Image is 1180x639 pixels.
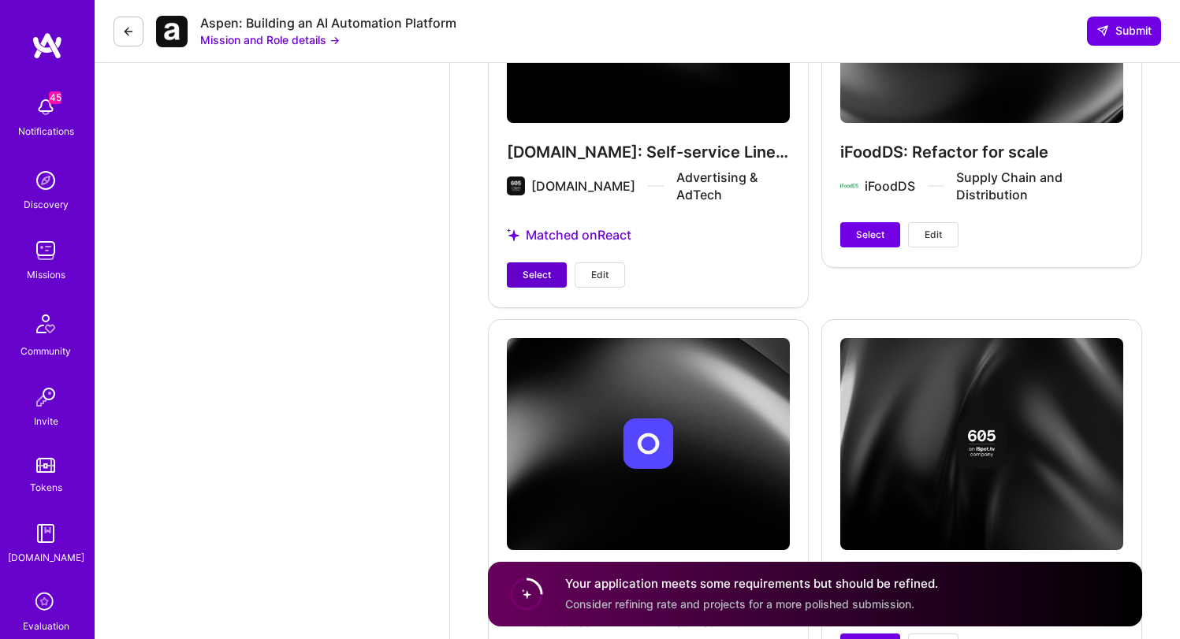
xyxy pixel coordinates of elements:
img: guide book [30,518,61,549]
div: null [1087,17,1161,45]
div: Invite [34,413,58,429]
div: Aspen: Building an AI Automation Platform [200,15,456,32]
span: Select [523,268,551,282]
img: Community [27,305,65,343]
img: Company Logo [156,16,188,47]
div: Discovery [24,196,69,213]
span: Submit [1096,23,1152,39]
div: Community [20,343,71,359]
span: Select [856,228,884,242]
span: Edit [591,268,609,282]
div: Tokens [30,479,62,496]
div: Evaluation [23,618,69,634]
div: Missions [27,266,65,283]
button: Select [840,222,900,247]
img: teamwork [30,235,61,266]
span: Edit [925,228,942,242]
img: tokens [36,458,55,473]
div: [DOMAIN_NAME] [8,549,84,566]
span: 45 [49,91,61,104]
h4: Your application meets some requirements but should be refined. [565,576,938,593]
span: Consider refining rate and projects for a more polished submission. [565,597,914,611]
i: icon SendLight [1096,24,1109,37]
button: Select [507,262,567,288]
img: discovery [30,165,61,196]
img: Invite [30,381,61,413]
img: bell [30,91,61,123]
i: icon SelectionTeam [31,588,61,618]
i: icon LeftArrowDark [122,25,135,38]
img: logo [32,32,63,60]
button: Edit [575,262,625,288]
button: Submit [1087,17,1161,45]
div: Notifications [18,123,74,139]
button: Mission and Role details → [200,32,340,48]
button: Edit [908,222,959,247]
